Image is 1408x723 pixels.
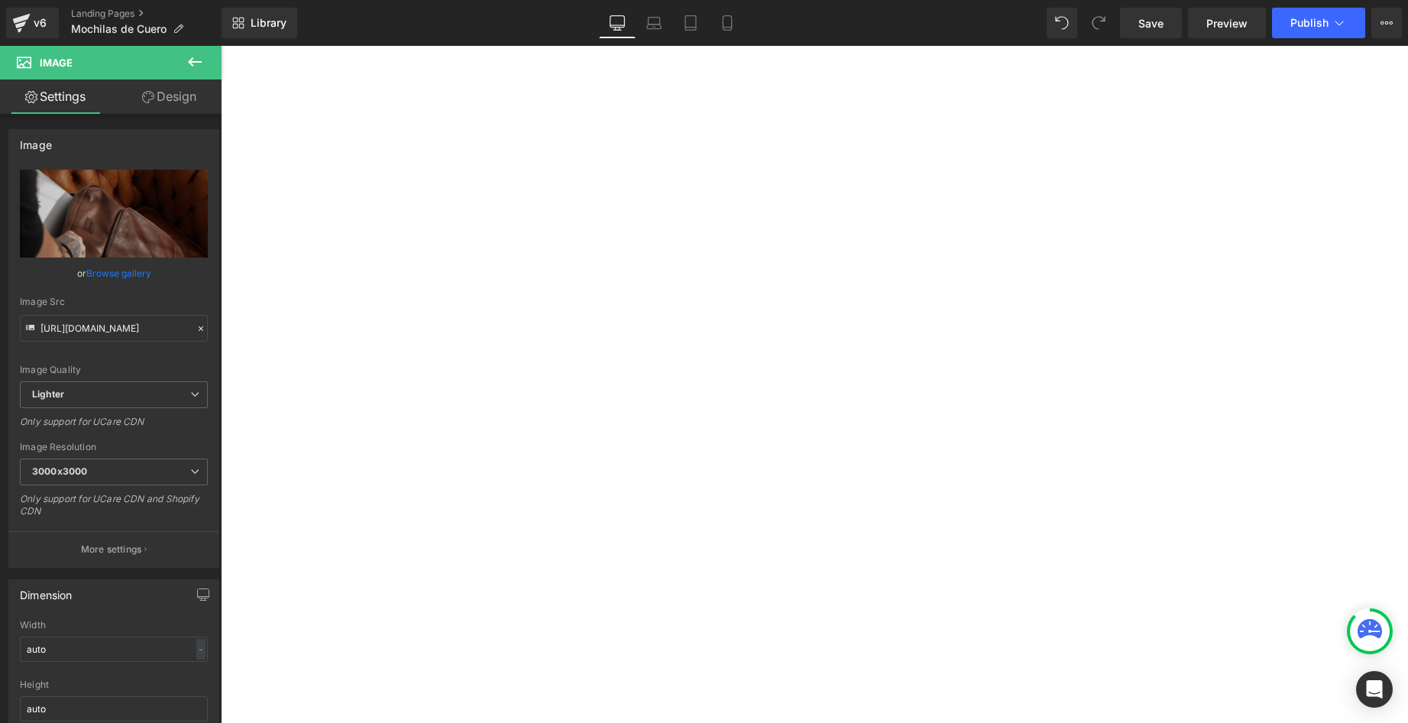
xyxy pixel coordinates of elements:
div: Open Intercom Messenger [1356,671,1393,708]
a: Laptop [636,8,672,38]
div: - [196,639,206,660]
span: Mochilas de Cuero [71,23,167,35]
b: Lighter [32,388,64,400]
b: 3000x3000 [32,465,87,477]
span: Image [40,57,73,69]
div: Image [20,130,52,151]
a: Mobile [709,8,746,38]
div: Image Resolution [20,442,208,452]
a: Browse gallery [86,260,151,287]
div: Dimension [20,580,73,601]
button: Publish [1272,8,1365,38]
div: Image Src [20,297,208,307]
span: Preview [1206,15,1248,31]
div: v6 [31,13,50,33]
input: Link [20,315,208,342]
a: Tablet [672,8,709,38]
span: Library [251,16,286,30]
input: auto [20,637,208,662]
span: Publish [1290,17,1329,29]
input: auto [20,696,208,721]
a: Design [114,79,225,114]
div: or [20,265,208,281]
button: More settings [9,531,218,567]
div: Only support for UCare CDN [20,416,208,438]
a: New Library [222,8,297,38]
span: Save [1138,15,1164,31]
a: Preview [1188,8,1266,38]
a: Landing Pages [71,8,222,20]
div: Width [20,620,208,631]
div: Image Quality [20,365,208,375]
p: More settings [81,543,142,556]
a: Desktop [599,8,636,38]
div: Height [20,679,208,690]
button: Redo [1083,8,1114,38]
button: Undo [1047,8,1077,38]
div: Only support for UCare CDN and Shopify CDN [20,493,208,527]
a: v6 [6,8,59,38]
button: More [1371,8,1402,38]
